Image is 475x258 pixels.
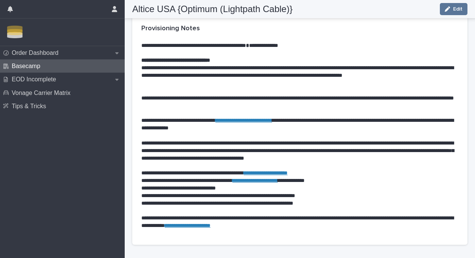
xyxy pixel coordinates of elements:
[9,62,46,70] p: Basecamp
[9,103,52,110] p: Tips & Tricks
[453,6,463,12] span: Edit
[9,89,77,96] p: Vonage Carrier Matrix
[132,4,292,15] h2: Altice USA {Optimum (Lightpath Cable)}
[9,49,65,56] p: Order Dashboard
[440,3,467,15] button: Edit
[9,76,62,83] p: EOD Incomplete
[141,25,200,33] h2: Provisioning Notes
[6,25,24,40] img: Zbn3osBRTqmJoOucoKu4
